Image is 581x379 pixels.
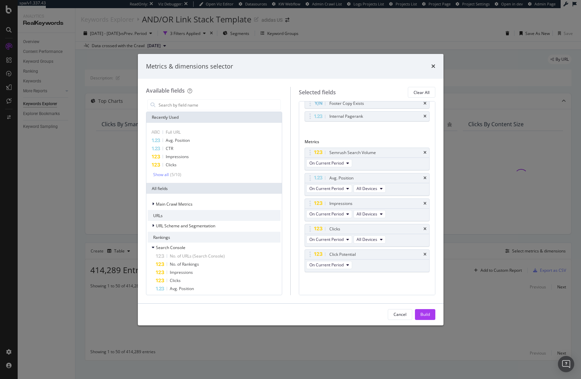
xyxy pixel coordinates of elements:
div: All fields [146,183,282,194]
div: ( 5 / 10 ) [169,172,181,177]
button: Clear All [408,87,435,98]
span: Impressions [166,154,189,159]
div: ImpressionstimesOn Current PeriodAll Devices [305,198,430,221]
div: Clicks [329,226,340,232]
div: Rankings [148,232,281,243]
span: Full URL [166,129,181,135]
span: CTR [166,146,173,151]
span: Clicks [166,162,177,168]
span: URL Scheme and Segmentation [156,223,215,229]
span: On Current Period [309,160,344,166]
span: All Devices [357,211,377,217]
div: Internal Pageranktimes [305,111,430,121]
div: Clear All [414,90,430,95]
span: No. of URLs (Search Console) [170,253,225,259]
button: All Devices [353,210,386,218]
div: URLs [148,210,281,221]
div: times [423,151,426,155]
div: Click PotentialtimesOn Current Period [305,249,430,272]
div: times [423,227,426,231]
div: Open Intercom Messenger [558,356,574,372]
div: times [423,101,426,106]
button: On Current Period [306,261,352,269]
div: Metrics [305,139,430,147]
span: Avg. Position [170,286,194,291]
button: Build [415,309,435,320]
span: No. of Rankings [170,261,199,267]
div: times [423,252,426,257]
span: On Current Period [309,262,344,268]
span: Search Console [156,245,185,250]
div: Metrics & dimensions selector [146,62,233,71]
div: Available fields [146,87,185,94]
button: On Current Period [306,185,352,193]
span: All Devices [357,186,377,191]
div: times [423,114,426,118]
div: times [423,176,426,180]
div: Cancel [394,311,406,317]
div: Selected fields [299,89,336,96]
div: times [431,62,435,71]
div: Avg. PositiontimesOn Current PeriodAll Devices [305,173,430,196]
div: Semrush Search VolumetimesOn Current Period [305,148,430,170]
div: Footer Copy Exists [329,100,364,107]
span: Avg. Position [166,137,190,143]
span: Clicks [170,278,181,283]
button: On Current Period [306,159,352,167]
div: Internal Pagerank [329,113,363,120]
div: ClickstimesOn Current PeriodAll Devices [305,224,430,247]
span: Impressions [170,269,193,275]
div: Semrush Search Volume [329,149,376,156]
span: On Current Period [309,236,344,242]
div: modal [138,54,443,325]
div: Recently Used [146,112,282,123]
span: On Current Period [309,211,344,217]
div: Build [420,311,430,317]
div: Show all [153,172,169,177]
button: On Current Period [306,210,352,218]
input: Search by field name [158,100,281,110]
span: On Current Period [309,186,344,191]
span: All Devices [357,236,377,242]
div: Footer Copy Existstimes [305,98,430,109]
div: Avg. Position [329,175,353,182]
button: All Devices [353,235,386,244]
button: On Current Period [306,235,352,244]
div: Impressions [329,200,352,207]
button: All Devices [353,185,386,193]
div: Click Potential [329,251,356,258]
div: times [423,202,426,206]
span: Main Crawl Metrics [156,201,193,207]
button: Cancel [388,309,412,320]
